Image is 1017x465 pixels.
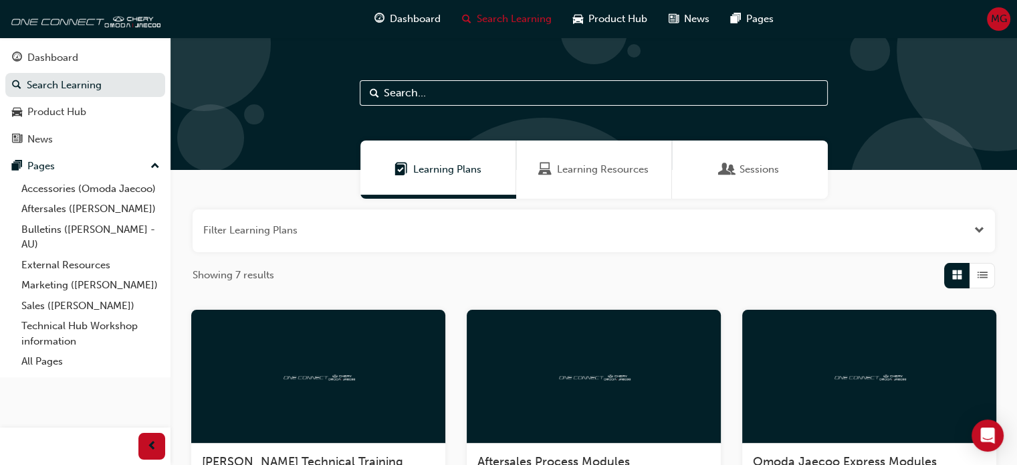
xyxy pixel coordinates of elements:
[374,11,384,27] span: guage-icon
[538,162,552,177] span: Learning Resources
[5,43,165,154] button: DashboardSearch LearningProduct HubNews
[360,80,828,106] input: Search...
[364,5,451,33] a: guage-iconDashboard
[987,7,1010,31] button: MG
[27,50,78,66] div: Dashboard
[193,268,274,283] span: Showing 7 results
[832,369,906,382] img: oneconnect
[12,80,21,92] span: search-icon
[390,11,441,27] span: Dashboard
[16,316,165,351] a: Technical Hub Workshop information
[978,268,988,283] span: List
[5,154,165,179] button: Pages
[588,11,647,27] span: Product Hub
[16,179,165,199] a: Accessories (Omoda Jaecoo)
[16,255,165,276] a: External Resources
[27,159,55,174] div: Pages
[12,161,22,173] span: pages-icon
[462,11,471,27] span: search-icon
[16,199,165,219] a: Aftersales ([PERSON_NAME])
[5,100,165,124] a: Product Hub
[16,275,165,296] a: Marketing ([PERSON_NAME])
[669,11,679,27] span: news-icon
[12,106,22,118] span: car-icon
[731,11,741,27] span: pages-icon
[477,11,552,27] span: Search Learning
[658,5,720,33] a: news-iconNews
[150,158,160,175] span: up-icon
[5,45,165,70] a: Dashboard
[451,5,562,33] a: search-iconSearch Learning
[16,219,165,255] a: Bulletins ([PERSON_NAME] - AU)
[746,11,774,27] span: Pages
[991,11,1007,27] span: MG
[684,11,709,27] span: News
[573,11,583,27] span: car-icon
[16,351,165,372] a: All Pages
[413,162,481,177] span: Learning Plans
[5,127,165,152] a: News
[12,134,22,146] span: news-icon
[5,73,165,98] a: Search Learning
[16,296,165,316] a: Sales ([PERSON_NAME])
[562,5,658,33] a: car-iconProduct Hub
[740,162,779,177] span: Sessions
[672,141,828,199] a: SessionsSessions
[720,5,784,33] a: pages-iconPages
[516,141,672,199] a: Learning ResourcesLearning Resources
[721,162,734,177] span: Sessions
[12,52,22,64] span: guage-icon
[7,5,160,32] img: oneconnect
[972,420,1004,452] div: Open Intercom Messenger
[27,104,86,120] div: Product Hub
[370,86,379,101] span: Search
[147,438,157,455] span: prev-icon
[974,223,984,238] button: Open the filter
[27,132,53,147] div: News
[557,369,631,382] img: oneconnect
[557,162,649,177] span: Learning Resources
[394,162,408,177] span: Learning Plans
[360,141,516,199] a: Learning PlansLearning Plans
[281,369,355,382] img: oneconnect
[952,268,962,283] span: Grid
